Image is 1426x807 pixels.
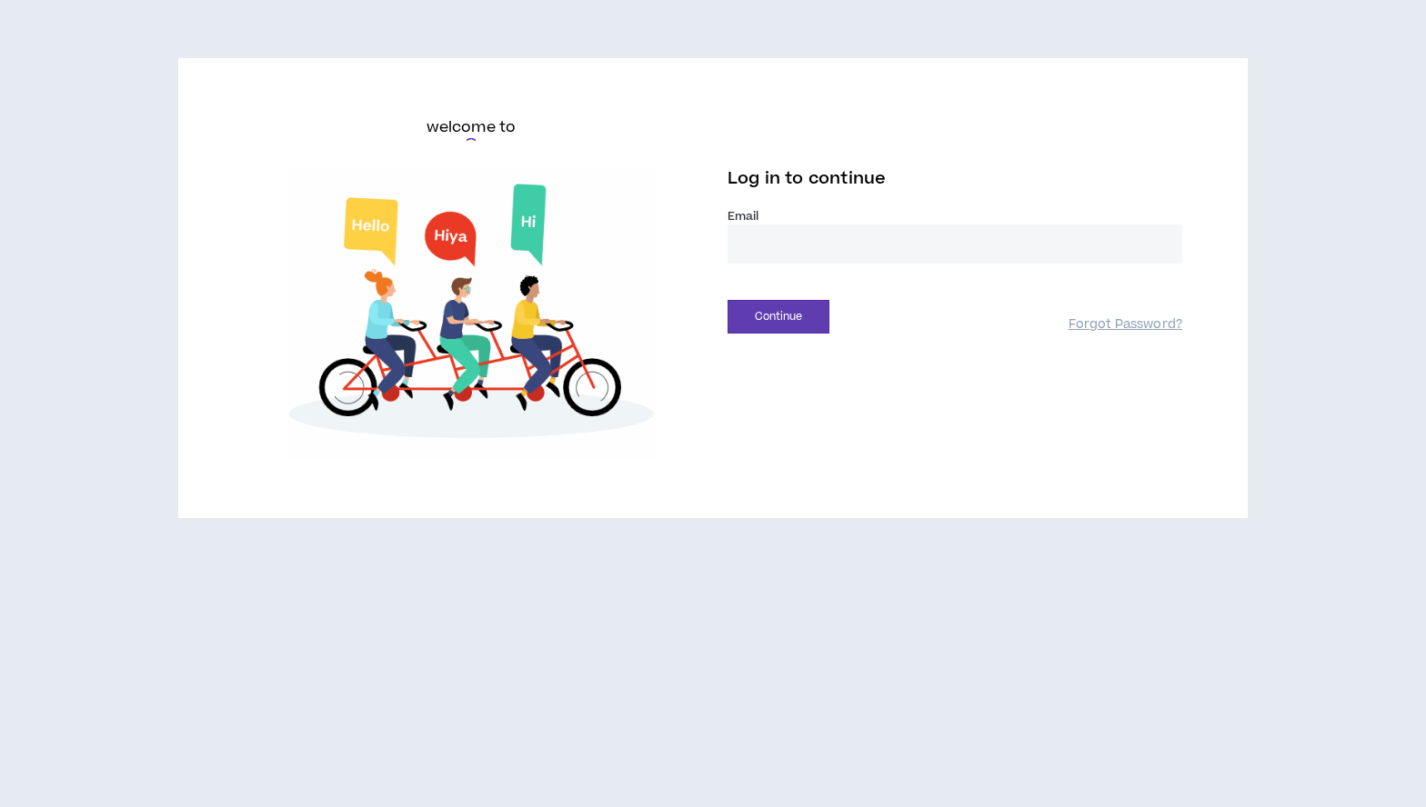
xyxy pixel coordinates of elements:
[244,169,698,460] img: Welcome to Wripple
[1069,316,1182,334] a: Forgot Password?
[728,300,829,334] button: Continue
[427,116,517,138] h6: welcome to
[728,167,886,190] span: Log in to continue
[728,208,1182,224] label: Email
